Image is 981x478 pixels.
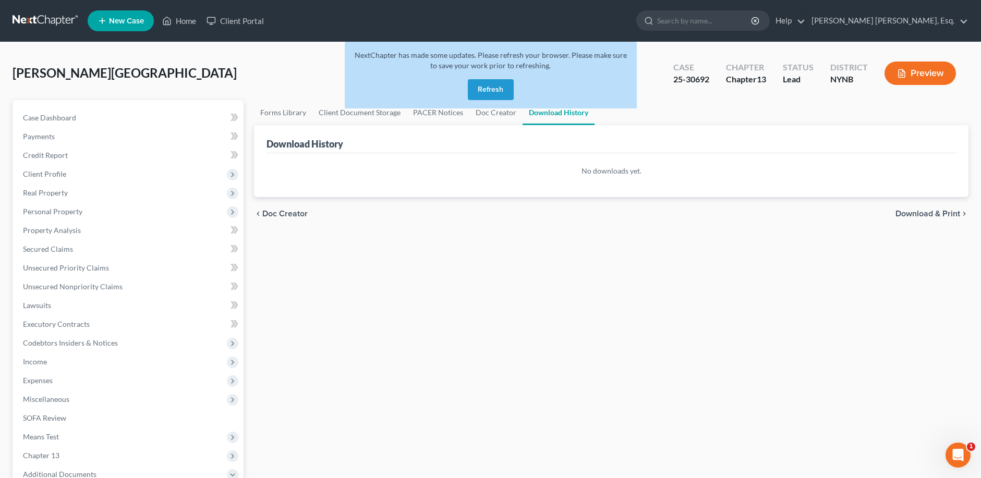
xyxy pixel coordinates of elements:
span: Client Profile [23,169,66,178]
span: Secured Claims [23,244,73,253]
iframe: Intercom live chat [946,443,971,468]
span: Case Dashboard [23,113,76,122]
button: Refresh [468,79,514,100]
span: 13 [757,74,766,84]
i: chevron_left [254,210,262,218]
span: Expenses [23,376,53,385]
a: Secured Claims [15,240,244,259]
span: Download & Print [895,210,960,218]
a: Help [770,11,805,30]
div: Download History [267,138,343,150]
span: Income [23,357,47,366]
a: Payments [15,127,244,146]
div: 25-30692 [673,73,709,85]
span: Property Analysis [23,226,81,235]
span: Unsecured Nonpriority Claims [23,282,123,291]
span: Codebtors Insiders & Notices [23,338,118,347]
i: chevron_right [960,210,968,218]
a: Client Document Storage [312,100,407,125]
div: Chapter [726,73,766,85]
a: [PERSON_NAME] [PERSON_NAME], Esq. [806,11,968,30]
a: Unsecured Priority Claims [15,259,244,277]
div: Lead [783,73,814,85]
a: Home [157,11,201,30]
div: NYNB [830,73,868,85]
a: Client Portal [201,11,269,30]
a: Lawsuits [15,296,244,315]
a: Property Analysis [15,221,244,240]
a: Credit Report [15,146,244,165]
span: 1 [967,443,975,451]
a: SOFA Review [15,409,244,427]
button: chevron_left Doc Creator [254,210,308,218]
span: Credit Report [23,151,68,160]
span: SOFA Review [23,413,66,422]
span: Payments [23,132,55,141]
span: Real Property [23,188,68,197]
button: Download & Print chevron_right [895,210,968,218]
p: No downloads yet. [267,166,956,176]
span: Executory Contracts [23,320,90,328]
span: Chapter 13 [23,451,59,460]
span: Lawsuits [23,301,51,310]
a: Forms Library [254,100,312,125]
div: Case [673,62,709,73]
a: Case Dashboard [15,108,244,127]
input: Search by name... [657,11,753,30]
span: NextChapter has made some updates. Please refresh your browser. Please make sure to save your wor... [355,51,627,70]
div: Status [783,62,814,73]
span: Miscellaneous [23,395,69,403]
span: Personal Property [23,207,82,216]
div: District [830,62,868,73]
a: Executory Contracts [15,315,244,334]
div: Chapter [726,62,766,73]
span: Doc Creator [262,210,308,218]
span: [PERSON_NAME][GEOGRAPHIC_DATA] [13,65,237,80]
button: Preview [885,62,956,85]
span: Means Test [23,432,59,441]
span: New Case [109,17,144,25]
span: Unsecured Priority Claims [23,263,109,272]
a: Unsecured Nonpriority Claims [15,277,244,296]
